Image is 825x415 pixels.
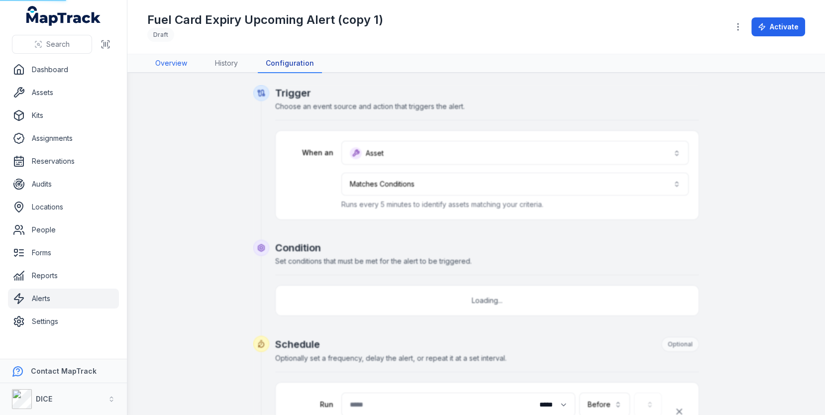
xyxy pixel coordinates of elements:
a: People [8,220,119,240]
a: Overview [147,54,195,73]
button: Search [12,35,92,54]
a: Settings [8,311,119,331]
a: Reports [8,266,119,286]
strong: DICE [36,395,52,403]
div: Draft [147,28,174,42]
a: Alerts [8,289,119,309]
h1: Fuel Card Expiry Upcoming Alert (copy 1) [147,12,383,28]
span: Search [46,39,70,49]
a: Assignments [8,128,119,148]
a: Reservations [8,151,119,171]
a: Audits [8,174,119,194]
a: MapTrack [26,6,101,26]
a: Dashboard [8,60,119,80]
a: Assets [8,83,119,103]
a: Forms [8,243,119,263]
strong: Contact MapTrack [31,367,97,375]
a: History [207,54,246,73]
a: Configuration [258,54,322,73]
a: Locations [8,197,119,217]
button: Activate [751,17,805,36]
a: Kits [8,105,119,125]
